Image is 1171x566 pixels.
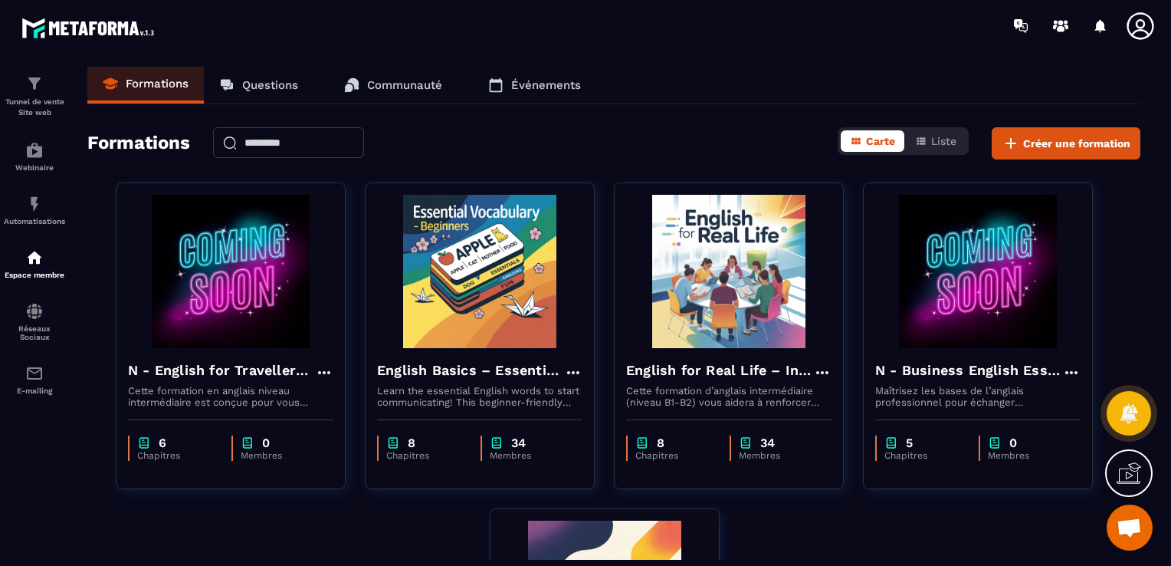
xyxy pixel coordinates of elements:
p: 5 [906,436,913,450]
p: Maîtrisez les bases de l’anglais professionnel pour échanger efficacement par e-mail, téléphone, ... [875,385,1081,408]
h4: N - Business English Essentials – Communicate with Confidence [875,360,1062,381]
p: Cette formation d’anglais intermédiaire (niveau B1-B2) vous aidera à renforcer votre grammaire, e... [626,385,832,408]
img: chapter [635,436,649,450]
img: chapter [490,436,503,450]
a: automationsautomationsAutomatisations [4,183,65,237]
img: automations [25,141,44,160]
a: social-networksocial-networkRéseaux Sociaux [4,291,65,353]
img: formation-background [377,195,582,348]
a: Questions [204,67,313,104]
p: Cette formation en anglais niveau intermédiaire est conçue pour vous rendre à l’aise à l’étranger... [128,385,333,408]
img: chapter [241,436,254,450]
img: automations [25,248,44,267]
p: 34 [511,436,526,450]
p: Membres [739,450,816,461]
a: Communauté [329,67,458,104]
p: Tunnel de vente Site web [4,97,65,118]
p: 8 [657,436,664,450]
h2: Formations [87,127,190,160]
p: Membres [988,450,1065,461]
p: Webinaire [4,163,65,172]
img: email [25,364,44,383]
p: Chapitres [386,450,465,461]
a: automationsautomationsEspace membre [4,237,65,291]
h4: English Basics – Essential Vocabulary for Beginners [377,360,564,381]
img: chapter [386,436,400,450]
p: E-mailing [4,387,65,395]
a: Formations [87,67,204,104]
p: 8 [408,436,415,450]
h4: English for Real Life – Intermediate Level [626,360,813,381]
button: Créer une formation [992,127,1140,160]
p: 0 [262,436,270,450]
p: Learn the essential English words to start communicating! This beginner-friendly course will help... [377,385,582,408]
h4: N - English for Travellers – Intermediate Level [128,360,315,381]
p: Espace membre [4,271,65,279]
img: formation [25,74,44,93]
span: Créer une formation [1023,136,1130,151]
img: formation-background [875,195,1081,348]
a: automationsautomationsWebinaire [4,130,65,183]
a: emailemailE-mailing [4,353,65,406]
a: formationformationTunnel de vente Site web [4,63,65,130]
a: formation-backgroundN - Business English Essentials – Communicate with ConfidenceMaîtrisez les ba... [863,183,1112,508]
p: Réseaux Sociaux [4,324,65,341]
p: 34 [760,436,775,450]
p: Événements [511,78,581,92]
p: 0 [1009,436,1017,450]
img: chapter [884,436,898,450]
p: 6 [159,436,166,450]
img: automations [25,195,44,213]
img: chapter [988,436,1002,450]
p: Questions [242,78,298,92]
img: formation-background [128,195,333,348]
img: chapter [137,436,151,450]
p: Membres [241,450,318,461]
span: Carte [866,135,895,147]
a: formation-backgroundEnglish for Real Life – Intermediate LevelCette formation d’anglais intermédi... [614,183,863,508]
p: Chapitres [137,450,216,461]
p: Communauté [367,78,442,92]
a: formation-backgroundEnglish Basics – Essential Vocabulary for BeginnersLearn the essential Englis... [365,183,614,508]
a: Événements [473,67,596,104]
p: Chapitres [635,450,714,461]
p: Formations [126,77,189,90]
button: Carte [841,130,904,152]
img: formation-background [626,195,832,348]
img: chapter [739,436,753,450]
p: Chapitres [884,450,963,461]
div: Ouvrir le chat [1107,505,1153,551]
p: Automatisations [4,217,65,225]
img: logo [21,14,159,42]
button: Liste [906,130,966,152]
p: Membres [490,450,567,461]
a: formation-backgroundN - English for Travellers – Intermediate LevelCette formation en anglais niv... [116,183,365,508]
img: social-network [25,302,44,321]
span: Liste [931,135,956,147]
